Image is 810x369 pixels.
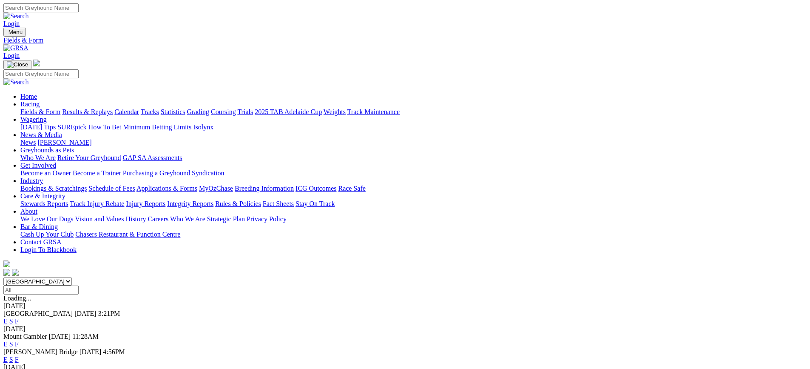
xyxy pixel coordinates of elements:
[20,162,56,169] a: Get Involved
[192,169,224,177] a: Syndication
[126,200,165,207] a: Injury Reports
[148,215,168,223] a: Careers
[3,3,79,12] input: Search
[20,169,71,177] a: Become an Owner
[57,123,86,131] a: SUREpick
[3,318,8,325] a: E
[3,20,20,27] a: Login
[347,108,400,115] a: Track Maintenance
[3,78,29,86] img: Search
[20,154,807,162] div: Greyhounds as Pets
[20,200,807,208] div: Care & Integrity
[170,215,205,223] a: Who We Are
[161,108,185,115] a: Statistics
[3,60,31,69] button: Toggle navigation
[114,108,139,115] a: Calendar
[12,269,19,276] img: twitter.svg
[123,154,182,161] a: GAP SA Assessments
[199,185,233,192] a: MyOzChase
[75,215,124,223] a: Vision and Values
[20,215,807,223] div: About
[3,69,79,78] input: Search
[20,146,74,154] a: Greyhounds as Pets
[125,215,146,223] a: History
[20,108,60,115] a: Fields & Form
[3,260,10,267] img: logo-grsa-white.png
[20,215,73,223] a: We Love Our Dogs
[136,185,197,192] a: Applications & Forms
[33,60,40,66] img: logo-grsa-white.png
[88,123,122,131] a: How To Bet
[20,246,77,253] a: Login To Blackbook
[3,286,79,295] input: Select date
[20,192,65,200] a: Care & Integrity
[20,93,37,100] a: Home
[15,356,19,363] a: F
[3,325,807,333] div: [DATE]
[49,333,71,340] span: [DATE]
[193,123,213,131] a: Isolynx
[73,169,121,177] a: Become a Trainer
[20,223,58,230] a: Bar & Dining
[123,123,191,131] a: Minimum Betting Limits
[20,231,807,238] div: Bar & Dining
[9,29,23,35] span: Menu
[9,340,13,348] a: S
[263,200,294,207] a: Fact Sheets
[72,333,99,340] span: 11:28AM
[3,295,31,302] span: Loading...
[103,348,125,355] span: 4:56PM
[20,208,37,215] a: About
[255,108,322,115] a: 2025 TAB Adelaide Cup
[3,348,78,355] span: [PERSON_NAME] Bridge
[215,200,261,207] a: Rules & Policies
[20,100,40,108] a: Racing
[3,356,8,363] a: E
[3,340,8,348] a: E
[211,108,236,115] a: Coursing
[141,108,159,115] a: Tracks
[20,185,807,192] div: Industry
[3,302,807,310] div: [DATE]
[324,108,346,115] a: Weights
[3,333,47,340] span: Mount Gambier
[20,231,74,238] a: Cash Up Your Club
[80,348,102,355] span: [DATE]
[187,108,209,115] a: Grading
[3,269,10,276] img: facebook.svg
[20,131,62,138] a: News & Media
[75,231,180,238] a: Chasers Restaurant & Function Centre
[15,340,19,348] a: F
[57,154,121,161] a: Retire Your Greyhound
[15,318,19,325] a: F
[3,44,28,52] img: GRSA
[9,318,13,325] a: S
[207,215,245,223] a: Strategic Plan
[3,310,73,317] span: [GEOGRAPHIC_DATA]
[20,238,61,246] a: Contact GRSA
[20,116,47,123] a: Wagering
[20,185,87,192] a: Bookings & Scratchings
[20,123,56,131] a: [DATE] Tips
[3,52,20,59] a: Login
[167,200,213,207] a: Integrity Reports
[20,139,807,146] div: News & Media
[70,200,124,207] a: Track Injury Rebate
[296,200,335,207] a: Stay On Track
[247,215,287,223] a: Privacy Policy
[3,12,29,20] img: Search
[338,185,365,192] a: Race Safe
[20,169,807,177] div: Get Involved
[235,185,294,192] a: Breeding Information
[20,177,43,184] a: Industry
[88,185,135,192] a: Schedule of Fees
[9,356,13,363] a: S
[98,310,120,317] span: 3:21PM
[3,37,807,44] a: Fields & Form
[20,200,68,207] a: Stewards Reports
[20,139,36,146] a: News
[3,28,26,37] button: Toggle navigation
[20,108,807,116] div: Racing
[7,61,28,68] img: Close
[62,108,113,115] a: Results & Replays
